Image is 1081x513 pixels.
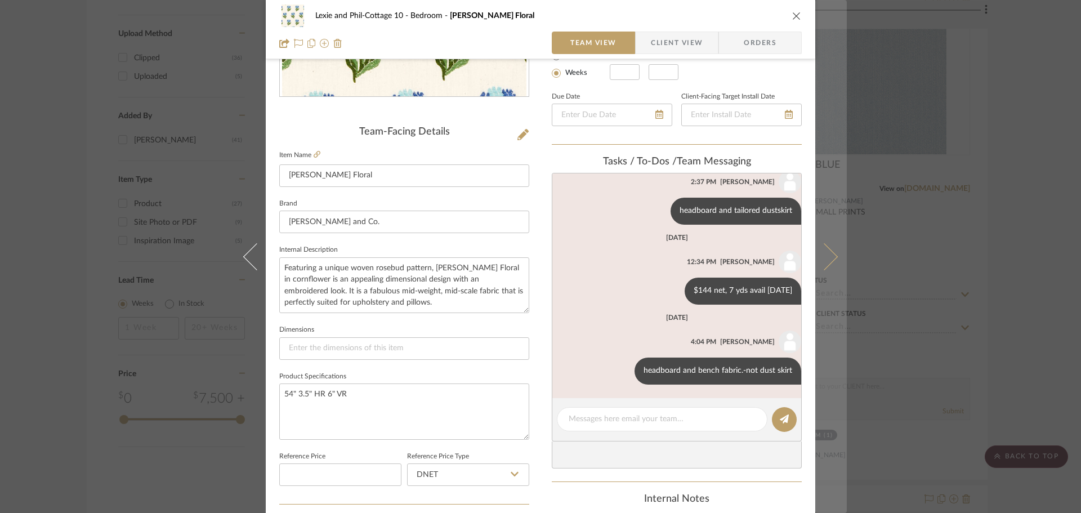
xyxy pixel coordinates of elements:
div: [DATE] [666,314,688,322]
img: 586e6aa7-1d07-444b-a86d-732af709344e_48x40.jpg [279,5,306,27]
div: headboard and bench fabric.-not dust skirt [635,358,801,385]
input: Enter Install Date [681,104,802,126]
label: Product Specifications [279,374,346,380]
span: Tasks / To-Dos / [603,157,677,167]
span: Orders [731,32,789,54]
div: team Messaging [552,156,802,168]
label: Client-Facing Target Install Date [681,94,775,100]
div: 12:34 PM [687,257,716,267]
mat-radio-group: Select item type [552,48,610,80]
span: [PERSON_NAME] Floral [450,12,534,20]
img: user_avatar.png [779,251,801,273]
span: Client View [651,32,703,54]
div: [PERSON_NAME] [720,337,775,347]
label: Reference Price Type [407,454,469,460]
label: Internal Description [279,247,338,253]
input: Enter Due Date [552,104,672,126]
div: [DATE] [666,234,688,242]
label: Brand [279,201,297,207]
img: user_avatar.png [779,171,801,193]
input: Enter the dimensions of this item [279,337,529,360]
label: Due Date [552,94,580,100]
label: Dimensions [279,327,314,333]
div: 2:37 PM [691,177,716,187]
label: Reference Price [279,454,325,460]
span: Bedroom [410,12,450,20]
div: Internal Notes [552,493,802,506]
img: Remove from project [333,39,342,48]
div: $144 net, 7 yds avail [DATE] [685,278,801,305]
div: Team-Facing Details [279,126,529,139]
label: Weeks [563,68,587,78]
div: [PERSON_NAME] [720,177,775,187]
div: [PERSON_NAME] [720,257,775,267]
div: headboard and tailored dustskirt [671,198,801,225]
button: close [792,11,802,21]
input: Enter Brand [279,211,529,233]
span: Lexie and Phil-Cottage 10 [315,12,410,20]
img: user_avatar.png [779,331,801,353]
div: 4:04 PM [691,337,716,347]
span: Team View [570,32,617,54]
input: Enter Item Name [279,164,529,187]
label: Item Name [279,150,320,160]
